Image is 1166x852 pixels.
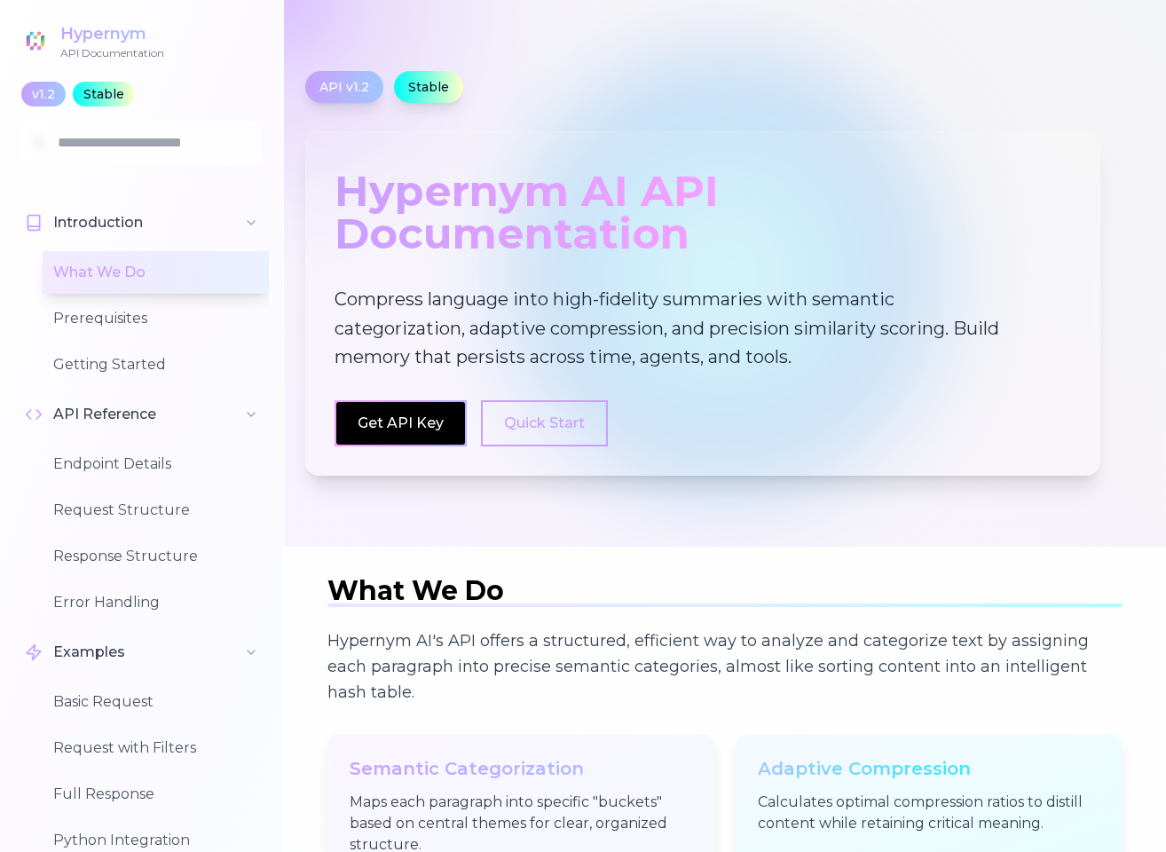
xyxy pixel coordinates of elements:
p: Compress language into high-fidelity summaries with semantic categorization, adaptive compression... [335,285,1016,372]
button: Examples [14,631,269,674]
p: Hypernym AI's API offers a structured, efficient way to analyze and categorize text by assigning ... [327,628,1123,706]
p: Calculates optimal compression ratios to distill content while retaining critical meaning. [758,792,1100,834]
div: Stable [394,71,463,103]
span: Introduction [53,212,143,233]
div: API v1.2 [305,71,383,103]
div: Stable [73,82,135,106]
button: Request with Filters [43,727,269,769]
button: Response Structure [43,535,269,578]
a: Get API Key [358,414,444,431]
div: v1.2 [21,82,66,106]
span: API Reference [53,404,156,425]
button: Error Handling [43,581,269,624]
div: Hypernym [60,21,164,46]
button: Request Structure [43,489,269,532]
button: Introduction [14,201,269,244]
button: API Reference [14,393,269,436]
span: What We Do [327,574,504,607]
img: Hypernym Logo [21,27,50,55]
button: Endpoint Details [43,443,269,485]
button: What We Do [43,251,269,294]
a: HypernymAPI Documentation [21,21,164,60]
button: Prerequisites [43,297,269,340]
button: Quick Start [481,400,608,446]
button: Getting Started [43,343,269,386]
button: Basic Request [43,681,269,723]
span: Examples [53,642,125,663]
div: Hypernym AI API Documentation [335,161,1071,264]
h3: Semantic Categorization [350,756,692,781]
h3: Adaptive Compression [758,756,1100,781]
div: API Documentation [60,46,164,60]
button: Full Response [43,773,269,816]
